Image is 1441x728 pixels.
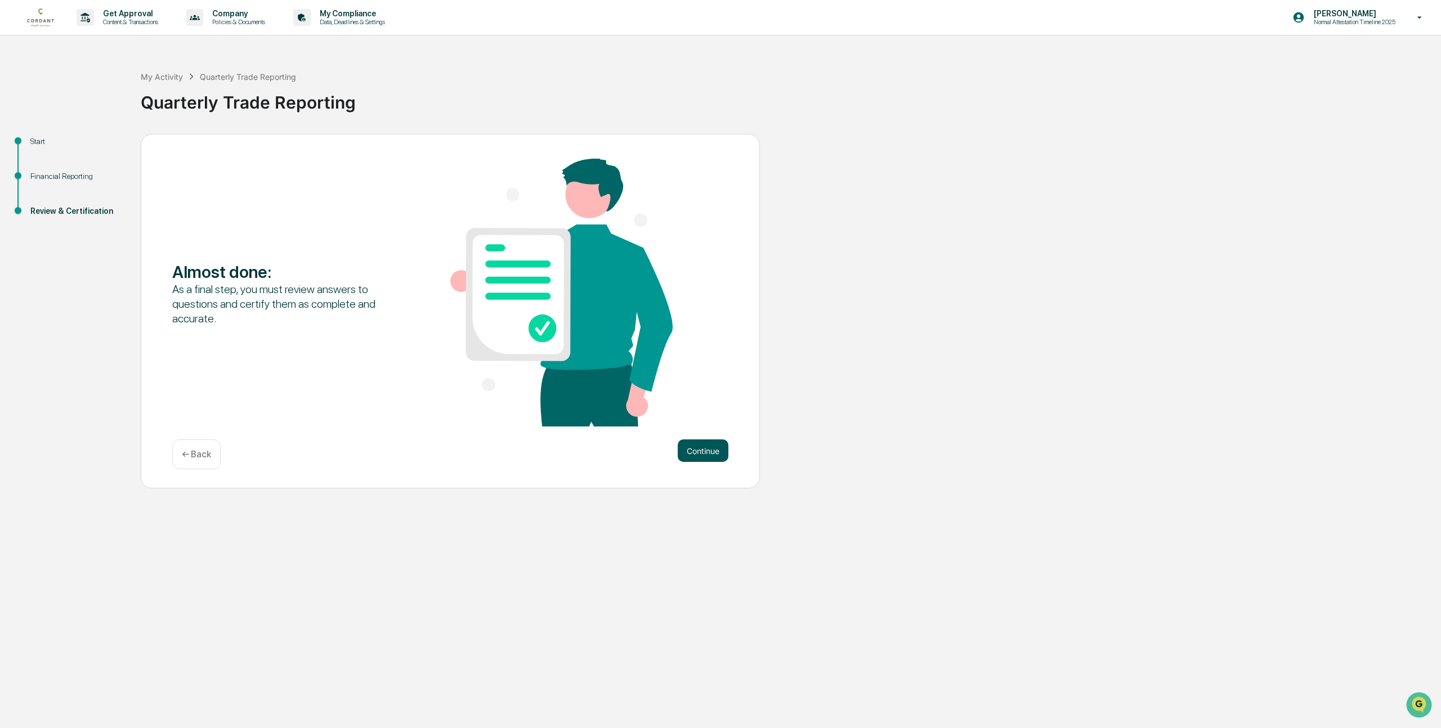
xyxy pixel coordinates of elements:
[172,262,395,282] div: Almost done :
[11,222,20,231] div: 🔎
[11,142,29,160] img: Brenda McCombs
[112,249,136,257] span: Pylon
[7,217,75,237] a: 🔎Data Lookup
[100,153,123,162] span: [DATE]
[678,439,728,462] button: Continue
[23,221,71,232] span: Data Lookup
[203,18,271,26] p: Policies & Documents
[94,18,164,26] p: Content & Transactions
[311,18,391,26] p: Data, Deadlines & Settings
[311,9,391,18] p: My Compliance
[11,24,205,42] p: How can we help?
[11,201,20,210] div: 🖐️
[11,86,32,106] img: 1746055101610-c473b297-6a78-478c-a979-82029cc54cd1
[35,153,91,162] span: [PERSON_NAME]
[1305,9,1401,18] p: [PERSON_NAME]
[23,200,73,211] span: Preclearance
[38,97,142,106] div: We're available if you need us!
[141,72,183,82] div: My Activity
[30,136,123,147] div: Start
[450,159,673,426] img: Almost done
[200,72,296,82] div: Quarterly Trade Reporting
[30,170,123,182] div: Financial Reporting
[172,282,395,326] div: As a final step, you must review answers to questions and certify them as complete and accurate.
[38,86,185,97] div: Start new chat
[77,195,144,215] a: 🗄️Attestations
[27,8,54,26] img: logo
[93,153,97,162] span: •
[82,201,91,210] div: 🗄️
[1305,18,1401,26] p: Normal Attestation Timeline 2025
[7,195,77,215] a: 🖐️Preclearance
[79,248,136,257] a: Powered byPylon
[191,89,205,103] button: Start new chat
[94,9,164,18] p: Get Approval
[93,200,140,211] span: Attestations
[30,205,123,217] div: Review & Certification
[203,9,271,18] p: Company
[174,123,205,136] button: See all
[182,449,211,460] p: ← Back
[11,125,75,134] div: Past conversations
[141,83,1435,113] div: Quarterly Trade Reporting
[1405,691,1435,721] iframe: Open customer support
